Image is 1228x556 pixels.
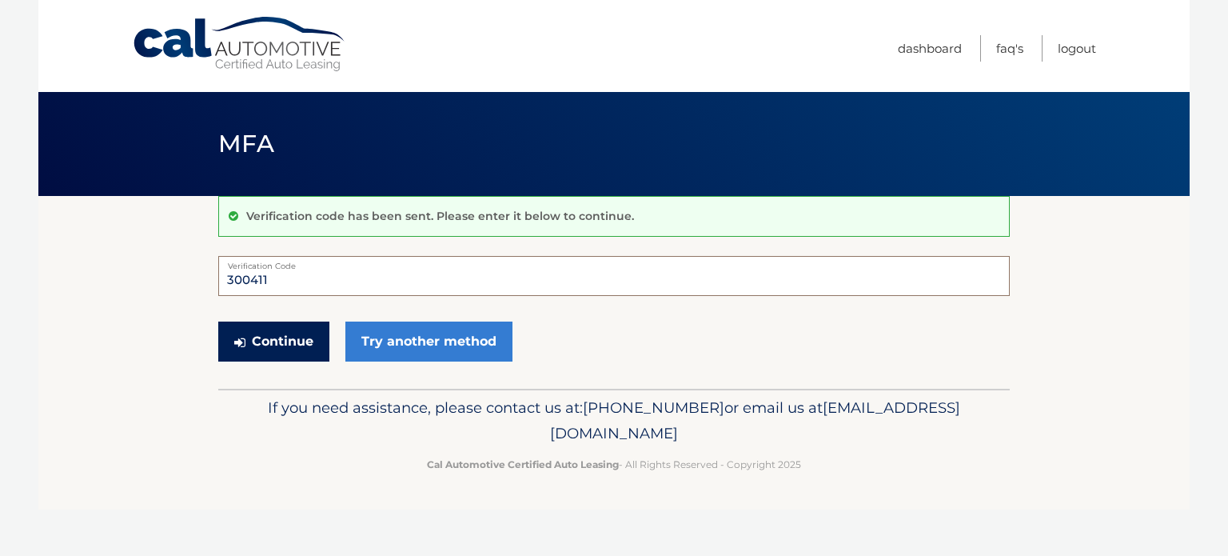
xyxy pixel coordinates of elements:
[218,322,329,362] button: Continue
[996,35,1023,62] a: FAQ's
[246,209,634,223] p: Verification code has been sent. Please enter it below to continue.
[550,398,960,442] span: [EMAIL_ADDRESS][DOMAIN_NAME]
[132,16,348,73] a: Cal Automotive
[583,398,724,417] span: [PHONE_NUMBER]
[229,456,999,473] p: - All Rights Reserved - Copyright 2025
[218,256,1010,296] input: Verification Code
[427,458,619,470] strong: Cal Automotive Certified Auto Leasing
[218,129,274,158] span: MFA
[218,256,1010,269] label: Verification Code
[1058,35,1096,62] a: Logout
[345,322,512,362] a: Try another method
[898,35,962,62] a: Dashboard
[229,395,999,446] p: If you need assistance, please contact us at: or email us at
